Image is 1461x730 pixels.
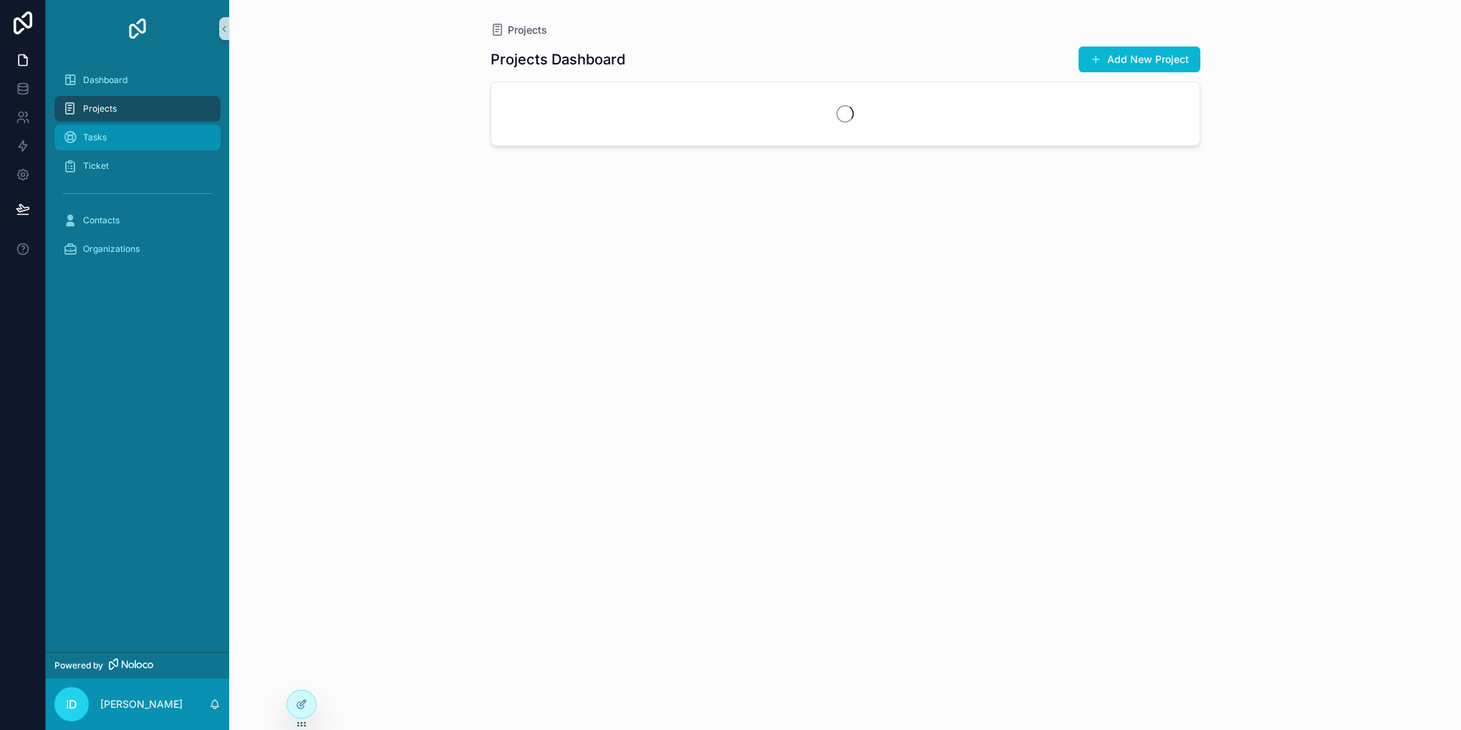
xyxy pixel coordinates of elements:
span: Tasks [83,132,107,143]
a: Tasks [54,125,221,150]
h1: Projects Dashboard [491,49,625,69]
a: Dashboard [54,67,221,93]
a: Ticket [54,153,221,179]
span: Contacts [83,215,120,226]
img: App logo [126,17,149,40]
div: scrollable content [46,57,229,281]
a: Organizations [54,236,221,262]
a: Contacts [54,208,221,233]
span: Dashboard [83,74,127,86]
span: Powered by [54,660,103,671]
a: Projects [491,23,547,37]
span: Projects [508,23,547,37]
a: Powered by [46,652,229,678]
button: Add New Project [1079,47,1200,72]
span: ID [66,696,77,713]
span: Organizations [83,243,140,255]
span: Ticket [83,160,109,172]
a: Projects [54,96,221,122]
p: [PERSON_NAME] [100,697,183,711]
span: Projects [83,103,117,115]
